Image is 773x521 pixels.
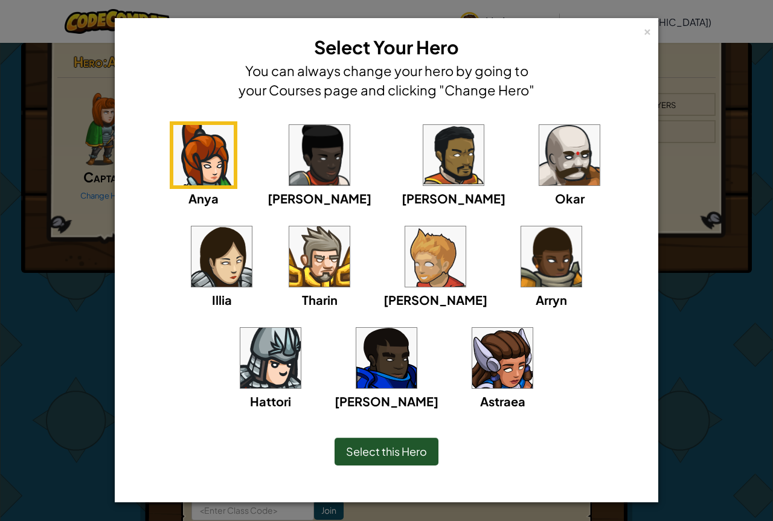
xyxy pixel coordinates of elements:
span: [PERSON_NAME] [402,191,505,206]
img: portrait.png [289,226,350,287]
img: portrait.png [539,125,600,185]
img: portrait.png [521,226,582,287]
span: [PERSON_NAME] [383,292,487,307]
span: Select this Hero [346,444,427,458]
img: portrait.png [173,125,234,185]
img: portrait.png [472,328,533,388]
span: Tharin [302,292,338,307]
img: portrait.png [405,226,466,287]
span: Anya [188,191,219,206]
span: Okar [555,191,585,206]
span: Astraea [480,394,525,409]
h4: You can always change your hero by going to your Courses page and clicking "Change Hero" [236,61,537,100]
img: portrait.png [289,125,350,185]
h3: Select Your Hero [236,34,537,61]
img: portrait.png [356,328,417,388]
span: [PERSON_NAME] [268,191,371,206]
img: portrait.png [240,328,301,388]
div: × [643,24,652,36]
img: portrait.png [423,125,484,185]
span: Illia [212,292,232,307]
span: Hattori [250,394,291,409]
span: [PERSON_NAME] [335,394,438,409]
span: Arryn [536,292,567,307]
img: portrait.png [191,226,252,287]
